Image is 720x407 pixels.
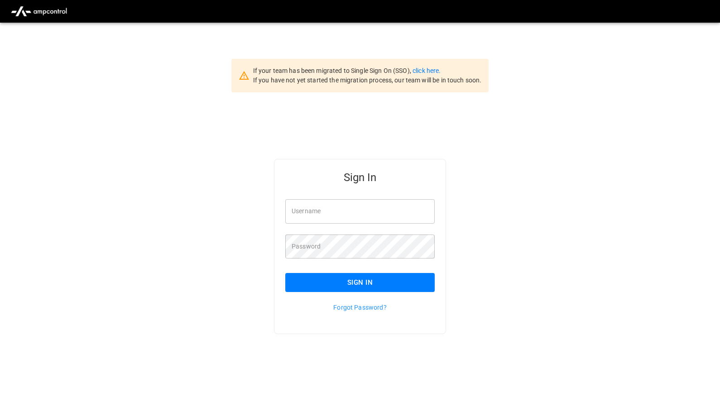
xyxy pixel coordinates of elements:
span: If your team has been migrated to Single Sign On (SSO), [253,67,413,74]
a: click here. [413,67,441,74]
span: If you have not yet started the migration process, our team will be in touch soon. [253,77,482,84]
p: Forgot Password? [285,303,435,312]
button: Sign In [285,273,435,292]
img: ampcontrol.io logo [7,3,71,20]
h5: Sign In [285,170,435,185]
